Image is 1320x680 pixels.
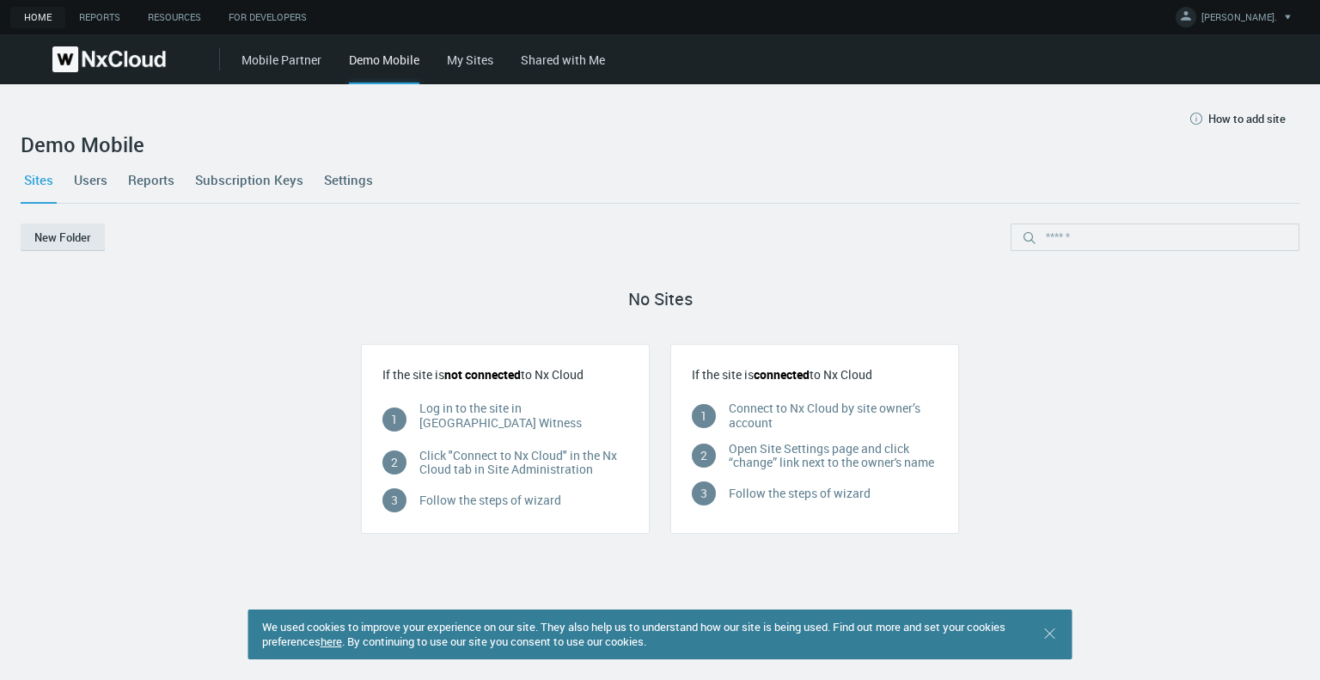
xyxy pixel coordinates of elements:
[382,450,406,475] div: 2
[419,449,628,478] div: Click "Connect to Nx Cloud" in the Nx Cloud tab in Site Administration
[419,401,628,431] p: Log in to the site in [GEOGRAPHIC_DATA] Witness
[729,401,938,431] div: Connect to Nx Cloud by site owner’s account
[262,619,1005,649] span: We used cookies to improve your experience on our site. They also help us to understand how our s...
[444,366,521,383] span: not connected
[65,7,134,28] a: Reports
[382,407,406,432] div: 1
[692,365,938,383] p: If the site is to Nx Cloud
[447,52,493,68] a: My Sites
[21,132,1299,156] h2: Demo Mobile
[70,156,111,203] a: Users
[754,366,810,383] span: connected
[241,52,321,68] a: Mobile Partner
[321,156,376,203] a: Settings
[52,46,166,72] img: Nx Cloud logo
[10,7,65,28] a: Home
[349,51,419,84] div: Demo Mobile
[1174,105,1299,132] button: How to add site
[192,156,307,203] a: Subscription Keys
[729,487,871,501] div: Follow the steps of wizard
[521,52,605,68] a: Shared with Me
[125,156,178,203] a: Reports
[692,444,716,468] div: 2
[321,634,342,649] a: here
[134,7,215,28] a: Resources
[21,156,57,203] a: Sites
[729,442,938,471] div: Open Site Settings page and click “change” link next to the owner's name
[1201,10,1277,30] span: [PERSON_NAME].
[351,286,969,312] div: No Sites
[215,7,321,28] a: For Developers
[419,493,561,508] div: Follow the steps of wizard
[1208,112,1286,126] span: How to add site
[382,488,406,512] div: 3
[21,224,105,251] button: New Folder
[692,404,716,428] div: 1
[382,365,628,383] p: If the site is to Nx Cloud
[692,481,716,505] div: 3
[342,634,646,649] span: . By continuing to use our site you consent to use our cookies.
